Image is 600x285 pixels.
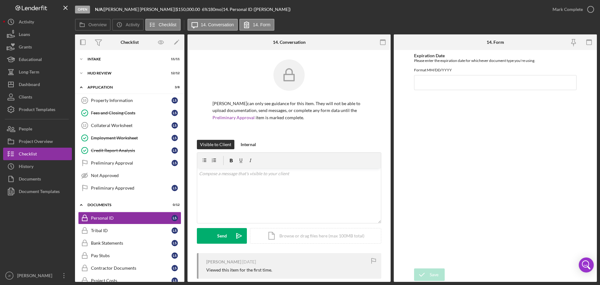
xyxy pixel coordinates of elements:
[172,252,178,259] div: L S
[3,66,72,78] button: Long-Term
[78,262,181,274] a: Contractor DocumentsLS
[242,259,256,264] time: 2025-08-18 12:25
[168,85,180,89] div: 3 / 8
[172,160,178,166] div: L S
[82,124,86,127] tspan: 12
[87,71,164,75] div: HUD Review
[88,22,107,27] label: Overview
[91,135,172,140] div: Employment Worksheet
[82,99,86,102] tspan: 10
[3,103,72,116] a: Product Templates
[91,173,181,178] div: Not Approved
[19,91,32,105] div: Clients
[172,135,178,141] div: L S
[168,71,180,75] div: 12 / 12
[78,144,181,157] a: Credit Report AnalysisLS
[273,40,306,45] div: 14. Conversation
[3,28,72,41] button: Loans
[172,277,178,284] div: L S
[75,6,90,13] div: Open
[87,203,164,207] div: Documents
[78,249,181,262] a: Pay StubsLS
[3,16,72,28] button: Activity
[78,169,181,182] a: Not Approved
[121,40,139,45] div: Checklist
[197,228,247,244] button: Send
[91,186,172,191] div: Preliminary Approved
[95,7,103,12] b: N/A
[430,268,438,281] div: Save
[3,53,72,66] button: Educational
[253,22,270,27] label: 14. Form
[3,160,72,173] button: History
[19,78,40,92] div: Dashboard
[91,216,172,221] div: Personal ID
[212,100,366,121] p: [PERSON_NAME] can only see guidance for this item. They will not be able to upload documentation,...
[19,41,32,55] div: Grants
[19,28,30,42] div: Loans
[172,265,178,271] div: L S
[197,140,234,149] button: Visible to Client
[19,103,55,117] div: Product Templates
[19,66,39,80] div: Long-Term
[126,22,139,27] label: Activity
[78,132,181,144] a: Employment WorksheetLS
[3,123,72,135] button: People
[78,237,181,249] a: Bank StatementsLS
[91,123,172,128] div: Collateral Worksheet
[78,157,181,169] a: Preliminary ApprovalLS
[172,227,178,234] div: L S
[212,115,255,120] a: Preliminary Approval
[3,269,72,282] button: JF[PERSON_NAME]
[222,7,291,12] div: | 14. Personal ID ([PERSON_NAME])
[172,185,178,191] div: L S
[414,268,445,281] button: Save
[78,212,181,224] a: Personal IDLS
[172,240,178,246] div: L S
[87,85,164,89] div: Application
[414,58,577,72] div: Please enter the expiration date for whichever document type you're using. Format MM/DD/YYYY
[19,148,37,162] div: Checklist
[3,148,72,160] button: Checklist
[3,41,72,53] button: Grants
[19,160,33,174] div: History
[75,19,111,31] button: Overview
[91,266,172,271] div: Contractor Documents
[91,148,172,153] div: Credit Report Analysis
[201,22,234,27] label: 14. Conversation
[200,140,231,149] div: Visible to Client
[3,135,72,148] button: Project Overview
[78,94,181,107] a: 10Property InformationLS
[8,274,11,277] text: JF
[239,19,274,31] button: 14. Form
[206,267,272,272] div: Viewed this item for the first time.
[91,98,172,103] div: Property Information
[487,40,504,45] div: 14. Form
[19,123,32,137] div: People
[172,215,178,221] div: L S
[87,57,164,61] div: Intake
[3,78,72,91] button: Dashboard
[241,140,256,149] div: Internal
[78,107,181,119] a: Fees and Closing CostsLS
[91,241,172,246] div: Bank Statements
[145,19,181,31] button: Checklist
[19,135,53,149] div: Project Overview
[3,173,72,185] button: Documents
[91,278,172,283] div: Project Costs
[19,173,41,187] div: Documents
[16,269,56,283] div: [PERSON_NAME]
[91,228,172,233] div: Tribal ID
[172,147,178,154] div: L S
[187,19,238,31] button: 14. Conversation
[19,185,60,199] div: Document Templates
[95,7,104,12] div: |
